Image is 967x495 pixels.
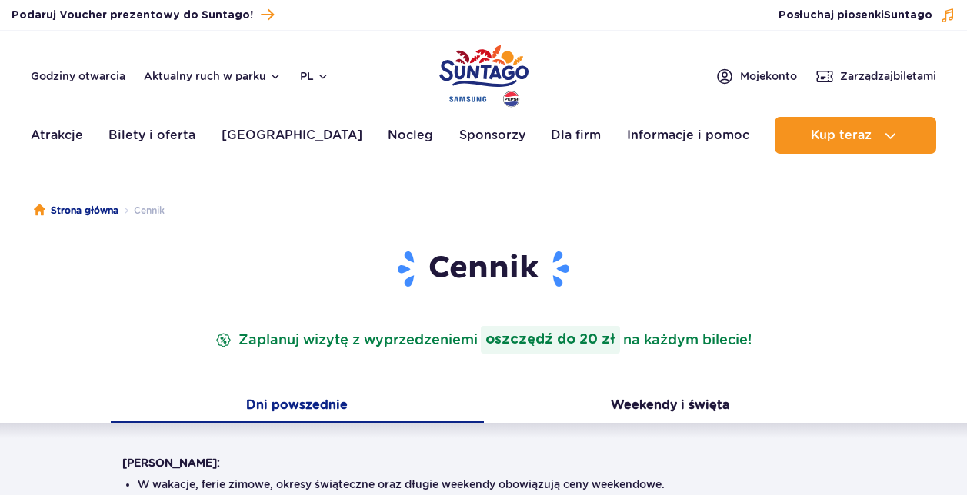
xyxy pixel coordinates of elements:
[627,117,749,154] a: Informacje i pomoc
[388,117,433,154] a: Nocleg
[481,326,620,354] strong: oszczędź do 20 zł
[222,117,362,154] a: [GEOGRAPHIC_DATA]
[12,8,253,23] span: Podaruj Voucher prezentowy do Suntago!
[12,5,274,25] a: Podaruj Voucher prezentowy do Suntago!
[122,457,220,469] strong: [PERSON_NAME]:
[118,203,165,218] li: Cennik
[144,70,282,82] button: Aktualny ruch w parku
[884,10,932,21] span: Suntago
[779,8,955,23] button: Posłuchaj piosenkiSuntago
[459,117,525,154] a: Sponsorzy
[108,117,195,154] a: Bilety i oferta
[779,8,932,23] span: Posłuchaj piosenki
[111,390,484,423] button: Dni powszednie
[439,38,529,109] a: Park of Poland
[775,117,936,154] button: Kup teraz
[138,477,830,492] li: W wakacje, ferie zimowe, okresy świąteczne oraz długie weekendy obowiązują ceny weekendowe.
[840,68,936,84] span: Zarządzaj biletami
[31,68,125,84] a: Godziny otwarcia
[811,128,872,142] span: Kup teraz
[715,67,797,85] a: Mojekonto
[212,326,755,354] p: Zaplanuj wizytę z wyprzedzeniem na każdym bilecie!
[31,117,83,154] a: Atrakcje
[34,203,118,218] a: Strona główna
[300,68,329,84] button: pl
[740,68,797,84] span: Moje konto
[551,117,601,154] a: Dla firm
[815,67,936,85] a: Zarządzajbiletami
[484,390,857,423] button: Weekendy i święta
[122,249,845,289] h1: Cennik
